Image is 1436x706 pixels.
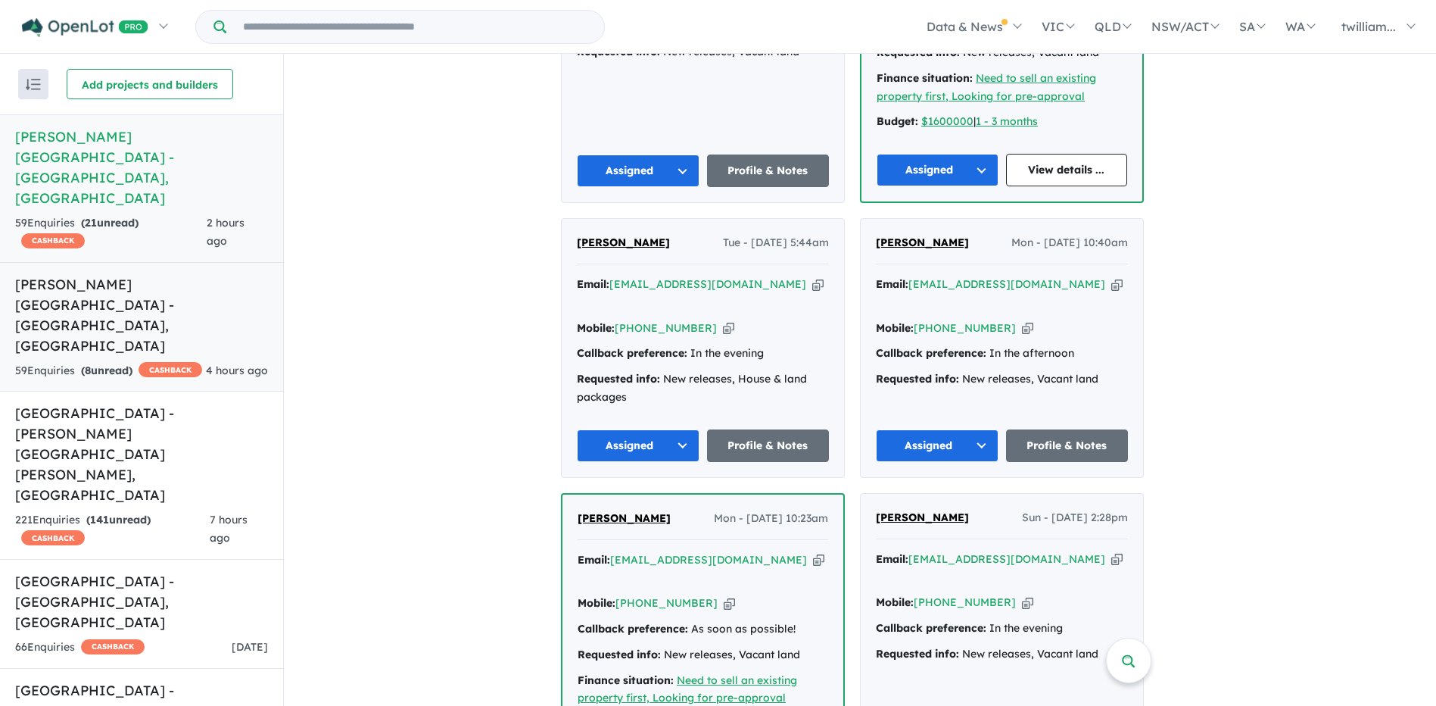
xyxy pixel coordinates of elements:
strong: Email: [876,552,908,566]
strong: Email: [876,277,908,291]
div: 59 Enquir ies [15,214,207,251]
strong: Finance situation: [877,71,973,85]
a: [PHONE_NUMBER] [914,595,1016,609]
button: Copy [724,595,735,611]
h5: [PERSON_NAME][GEOGRAPHIC_DATA] - [GEOGRAPHIC_DATA] , [GEOGRAPHIC_DATA] [15,127,268,208]
a: Profile & Notes [707,155,830,187]
span: [PERSON_NAME] [577,236,670,249]
span: CASHBACK [139,362,202,377]
a: Profile & Notes [707,430,830,462]
strong: Mobile: [876,321,914,335]
strong: Requested info: [876,647,959,661]
button: Assigned [577,430,699,462]
div: New releases, Vacant land [578,646,828,664]
div: New releases, Vacant land [876,645,1128,664]
button: Assigned [577,155,699,187]
a: [PERSON_NAME] [578,510,671,528]
a: [EMAIL_ADDRESS][DOMAIN_NAME] [908,552,1105,566]
strong: Mobile: [578,596,615,610]
a: [EMAIL_ADDRESS][DOMAIN_NAME] [609,277,806,291]
span: 8 [85,364,91,377]
span: 141 [90,513,109,526]
strong: Email: [577,277,609,291]
a: View details ... [1006,154,1128,186]
button: Copy [723,320,734,336]
span: CASHBACK [81,639,145,654]
span: Tue - [DATE] 5:44am [723,234,829,252]
span: 4 hours ago [206,364,268,377]
a: [PERSON_NAME] [876,234,969,252]
strong: Finance situation: [578,673,674,687]
a: Need to sell an existing property first, Looking for pre-approval [578,673,797,705]
a: Profile & Notes [1006,430,1129,462]
div: In the evening [876,620,1128,638]
h5: [GEOGRAPHIC_DATA] - [PERSON_NAME][GEOGRAPHIC_DATA][PERSON_NAME] , [GEOGRAPHIC_DATA] [15,403,268,505]
span: 21 [85,216,97,230]
strong: Mobile: [577,321,615,335]
div: In the afternoon [876,345,1128,363]
h5: [GEOGRAPHIC_DATA] - [GEOGRAPHIC_DATA] , [GEOGRAPHIC_DATA] [15,571,268,633]
span: [DATE] [232,640,268,654]
span: CASHBACK [21,233,85,248]
a: [EMAIL_ADDRESS][DOMAIN_NAME] [908,277,1105,291]
button: Assigned [877,154,998,186]
a: Need to sell an existing property first, Looking for pre-approval [877,71,1096,103]
strong: Requested info: [578,648,661,661]
button: Copy [812,276,824,292]
div: | [877,113,1127,131]
button: Assigned [876,430,998,462]
div: 66 Enquir ies [15,639,145,657]
h5: [PERSON_NAME][GEOGRAPHIC_DATA] - [GEOGRAPHIC_DATA] , [GEOGRAPHIC_DATA] [15,274,268,356]
a: [PHONE_NUMBER] [615,596,718,610]
a: [EMAIL_ADDRESS][DOMAIN_NAME] [610,553,807,567]
span: Mon - [DATE] 10:40am [1011,234,1128,252]
strong: Callback preference: [876,346,986,360]
strong: Budget: [877,114,918,128]
button: Copy [1111,551,1123,567]
a: [PHONE_NUMBER] [914,321,1016,335]
img: Openlot PRO Logo White [22,18,148,37]
span: [PERSON_NAME] [876,511,969,524]
a: [PERSON_NAME] [876,509,969,527]
img: sort.svg [26,79,41,90]
a: [PERSON_NAME] [577,234,670,252]
strong: Mobile: [876,595,914,609]
strong: Requested info: [577,372,660,386]
strong: ( unread) [81,216,139,230]
a: [PHONE_NUMBER] [615,321,717,335]
strong: Requested info: [876,372,959,386]
button: Add projects and builders [67,69,233,99]
input: Try estate name, suburb, builder or developer [229,11,601,43]
a: 1 - 3 months [976,114,1038,128]
strong: ( unread) [86,513,151,526]
strong: ( unread) [81,364,132,377]
div: New releases, Vacant land [876,370,1128,389]
div: In the evening [577,345,829,363]
button: Copy [813,552,824,568]
strong: Email: [578,553,610,567]
a: $1600000 [921,114,973,128]
button: Copy [1111,276,1123,292]
button: Copy [1022,595,1033,611]
span: [PERSON_NAME] [578,511,671,525]
span: Sun - [DATE] 2:28pm [1022,509,1128,527]
span: [PERSON_NAME] [876,236,969,249]
span: 7 hours ago [210,513,248,545]
div: New releases, House & land packages [577,370,829,407]
strong: Callback preference: [876,621,986,635]
div: 221 Enquir ies [15,511,210,548]
span: 2 hours ago [207,216,245,248]
button: Copy [1022,320,1033,336]
span: CASHBACK [21,530,85,545]
strong: Callback preference: [577,346,687,360]
div: 59 Enquir ies [15,362,202,380]
span: Mon - [DATE] 10:23am [714,510,828,528]
div: As soon as possible! [578,620,828,639]
span: twilliam... [1341,19,1396,34]
strong: Callback preference: [578,622,688,636]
